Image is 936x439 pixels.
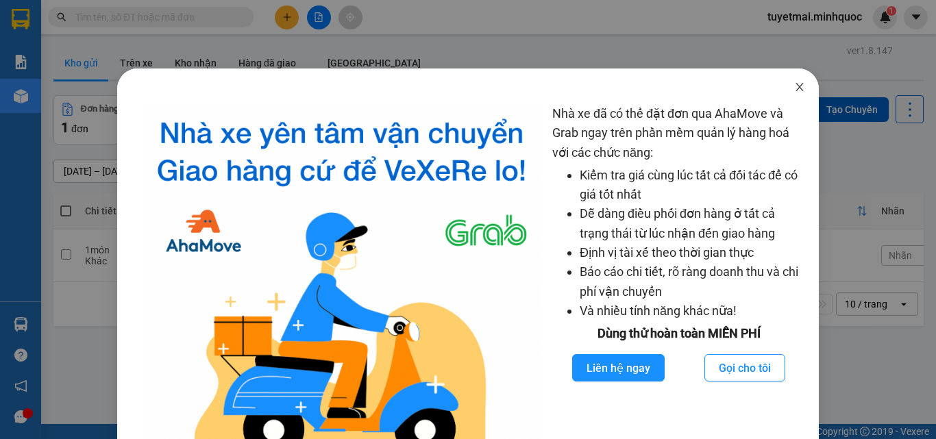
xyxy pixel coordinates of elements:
span: Gọi cho tôi [719,360,771,377]
li: Định vị tài xế theo thời gian thực [580,243,805,262]
li: Dễ dàng điều phối đơn hàng ở tất cả trạng thái từ lúc nhận đến giao hàng [580,204,805,243]
li: Báo cáo chi tiết, rõ ràng doanh thu và chi phí vận chuyển [580,262,805,301]
button: Gọi cho tôi [704,354,785,381]
span: close [794,81,805,92]
button: Liên hệ ngay [572,354,665,381]
div: Dùng thử hoàn toàn MIỄN PHÍ [552,324,805,343]
li: Và nhiều tính năng khác nữa! [580,301,805,321]
span: Liên hệ ngay [587,360,650,377]
button: Close [780,68,819,107]
li: Kiểm tra giá cùng lúc tất cả đối tác để có giá tốt nhất [580,166,805,205]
